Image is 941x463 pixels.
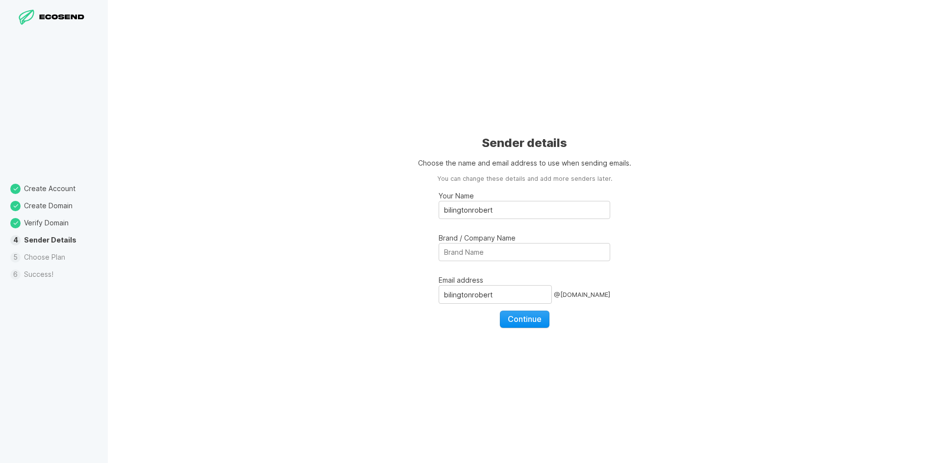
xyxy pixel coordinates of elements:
p: Your Name [439,191,610,201]
div: @ [DOMAIN_NAME] [554,285,610,304]
h1: Sender details [482,135,567,151]
aside: You can change these details and add more senders later. [437,174,612,184]
span: Continue [508,314,542,324]
input: Email address@[DOMAIN_NAME] [439,285,552,304]
input: Brand / Company Name [439,243,610,261]
p: Email address [439,275,610,285]
input: Your Name [439,201,610,219]
p: Brand / Company Name [439,233,610,243]
button: Continue [500,311,549,327]
p: Choose the name and email address to use when sending emails. [418,158,631,168]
